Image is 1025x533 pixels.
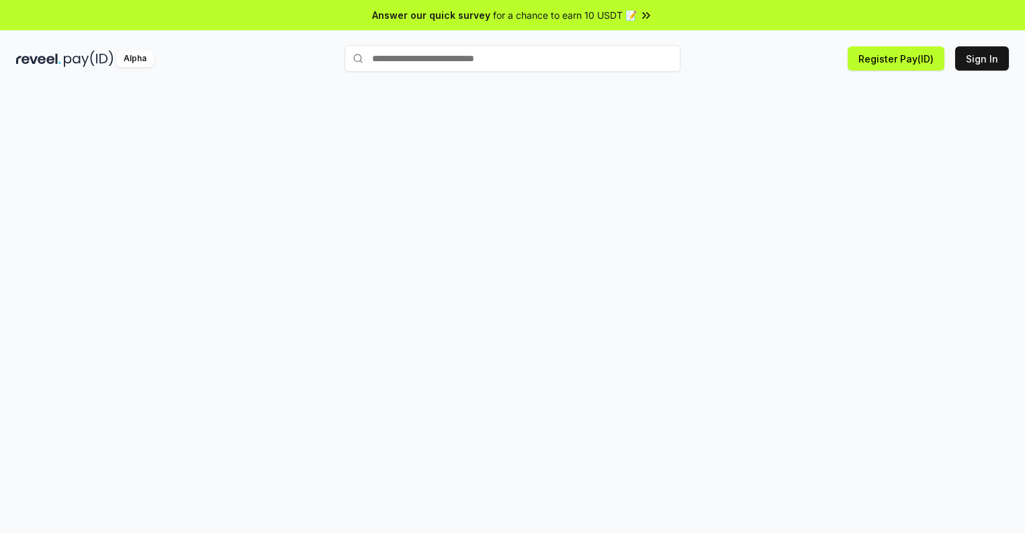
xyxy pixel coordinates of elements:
[16,50,61,67] img: reveel_dark
[493,8,637,22] span: for a chance to earn 10 USDT 📝
[64,50,114,67] img: pay_id
[955,46,1009,71] button: Sign In
[116,50,154,67] div: Alpha
[372,8,490,22] span: Answer our quick survey
[848,46,944,71] button: Register Pay(ID)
